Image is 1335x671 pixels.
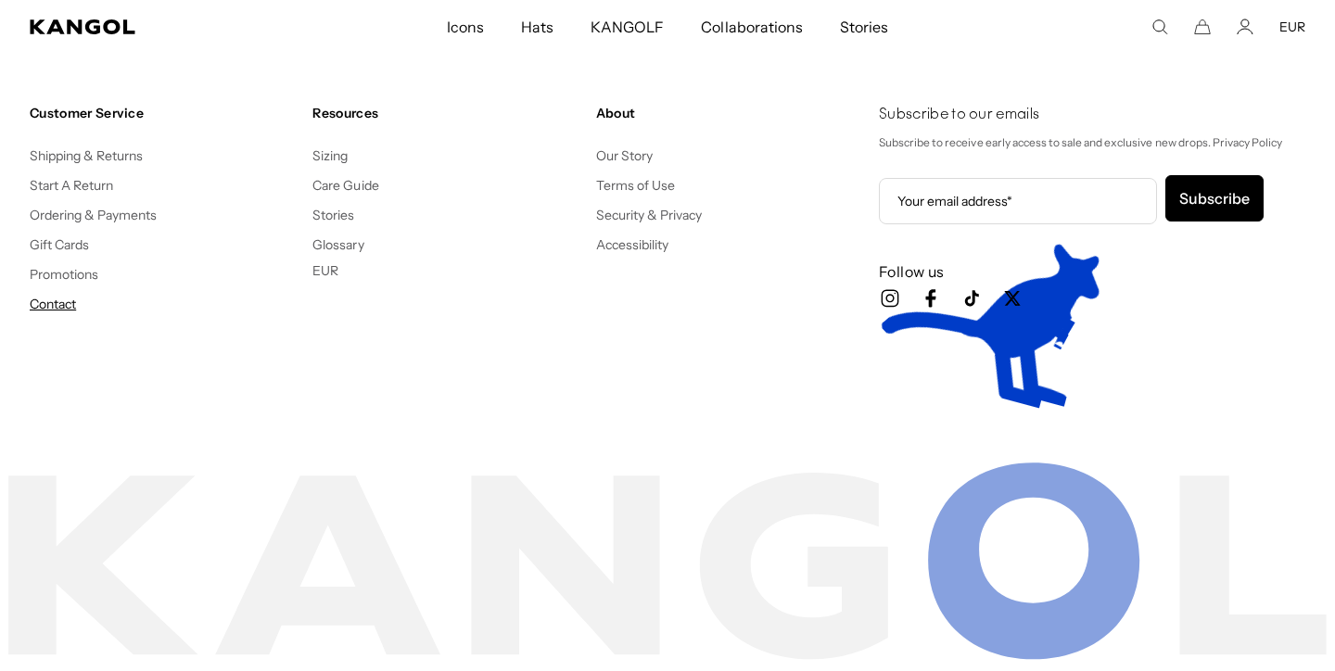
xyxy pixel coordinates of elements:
[1151,19,1168,35] summary: Search here
[30,105,298,121] h4: Customer Service
[312,147,348,164] a: Sizing
[30,19,296,34] a: Kangol
[596,147,653,164] a: Our Story
[596,207,703,223] a: Security & Privacy
[30,207,158,223] a: Ordering & Payments
[312,262,338,279] button: EUR
[312,207,354,223] a: Stories
[596,105,864,121] h4: About
[312,105,580,121] h4: Resources
[1279,19,1305,35] button: EUR
[30,296,76,312] a: Contact
[30,266,98,283] a: Promotions
[1237,19,1253,35] a: Account
[596,177,675,194] a: Terms of Use
[312,177,378,194] a: Care Guide
[1165,175,1264,222] button: Subscribe
[30,236,89,253] a: Gift Cards
[30,147,144,164] a: Shipping & Returns
[879,133,1305,153] p: Subscribe to receive early access to sale and exclusive new drops. Privacy Policy
[596,236,668,253] a: Accessibility
[1194,19,1211,35] button: Cart
[30,177,113,194] a: Start A Return
[312,236,363,253] a: Glossary
[879,261,1305,282] h3: Follow us
[879,105,1305,125] h4: Subscribe to our emails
